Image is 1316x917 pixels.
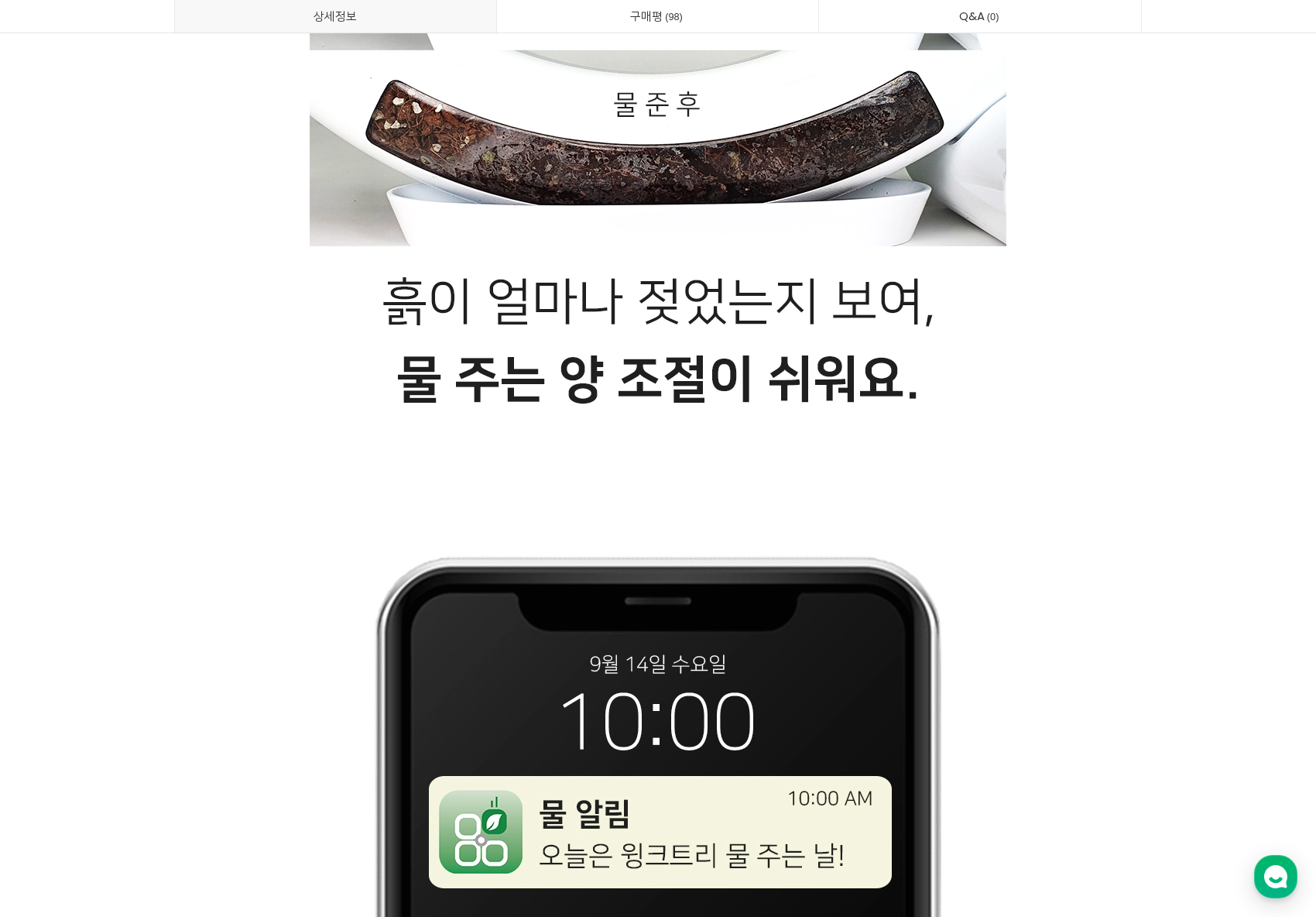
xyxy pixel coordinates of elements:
[5,491,102,530] a: 홈
[102,491,200,530] a: 대화
[142,515,160,527] span: 대화
[985,9,1002,25] span: 0
[663,9,685,25] span: 98
[239,514,258,527] span: 설정
[49,514,58,527] span: 홈
[200,491,297,530] a: 설정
